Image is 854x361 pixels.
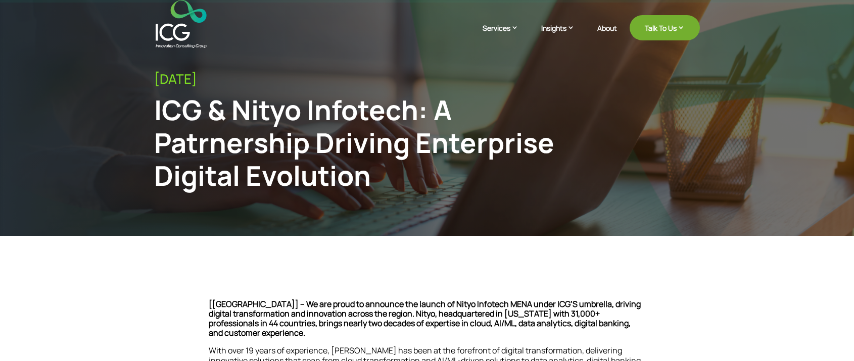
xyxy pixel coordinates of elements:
[483,23,529,48] a: Services
[154,93,575,191] div: ICG & Nityo Infotech: A Patrnership Driving Enterprise Digital Evolution
[209,298,641,339] span: [[GEOGRAPHIC_DATA]] – We are proud to announce the launch of Nityo Infotech MENA under ICG’S umbr...
[541,23,585,48] a: Insights
[154,71,700,87] div: [DATE]
[597,24,617,48] a: About
[630,15,700,40] a: Talk To Us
